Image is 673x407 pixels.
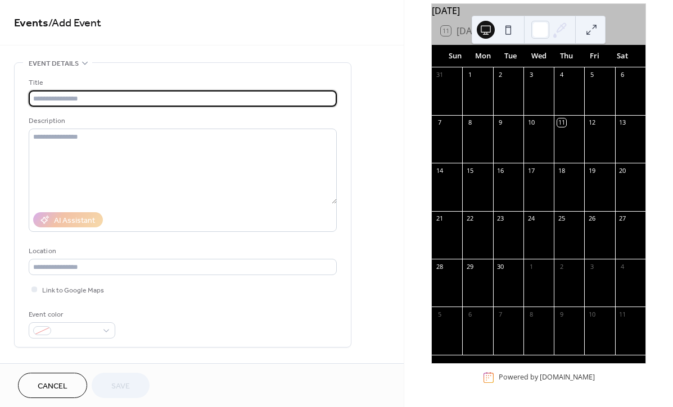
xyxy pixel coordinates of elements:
div: 6 [466,310,474,318]
div: 7 [435,118,444,127]
a: [DOMAIN_NAME] [540,373,595,382]
div: Wed [525,45,553,67]
div: 8 [527,310,535,318]
span: Link to Google Maps [42,285,104,296]
div: 1 [466,71,474,79]
div: 4 [618,262,627,271]
div: 14 [435,166,444,175]
div: 11 [557,118,566,127]
div: 18 [557,166,566,175]
div: Mon [469,45,497,67]
div: Powered by [499,373,595,382]
div: Description [29,115,335,127]
div: Event color [29,309,113,321]
div: 28 [435,262,444,271]
div: 5 [588,71,596,79]
div: 9 [557,310,566,318]
div: 23 [496,214,505,223]
div: 3 [588,262,596,271]
span: Date and time [29,361,79,373]
div: Tue [497,45,525,67]
div: 4 [557,71,566,79]
div: 16 [496,166,505,175]
span: Cancel [38,381,67,392]
div: 15 [466,166,474,175]
div: 27 [618,214,627,223]
div: 1 [527,262,535,271]
div: 19 [588,166,596,175]
div: 12 [588,118,596,127]
div: 3 [527,71,535,79]
button: Cancel [18,373,87,398]
div: Fri [581,45,609,67]
div: 25 [557,214,566,223]
div: 8 [466,118,474,127]
a: Events [14,12,48,34]
div: 13 [618,118,627,127]
div: 10 [588,310,596,318]
span: / Add Event [48,12,101,34]
div: 11 [618,310,627,318]
div: 7 [496,310,505,318]
div: 20 [618,166,627,175]
div: 21 [435,214,444,223]
div: Title [29,77,335,89]
div: Sun [441,45,469,67]
div: 17 [527,166,535,175]
div: 26 [588,214,596,223]
div: 30 [496,262,505,271]
div: Sat [608,45,636,67]
div: Location [29,245,335,257]
div: 22 [466,214,474,223]
div: 9 [496,118,505,127]
div: 6 [618,71,627,79]
div: 24 [527,214,535,223]
div: 10 [527,118,535,127]
div: [DATE] [432,4,645,17]
div: 2 [557,262,566,271]
div: 31 [435,71,444,79]
div: Thu [553,45,581,67]
div: 2 [496,71,505,79]
div: 29 [466,262,474,271]
span: Event details [29,58,79,70]
div: 5 [435,310,444,318]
